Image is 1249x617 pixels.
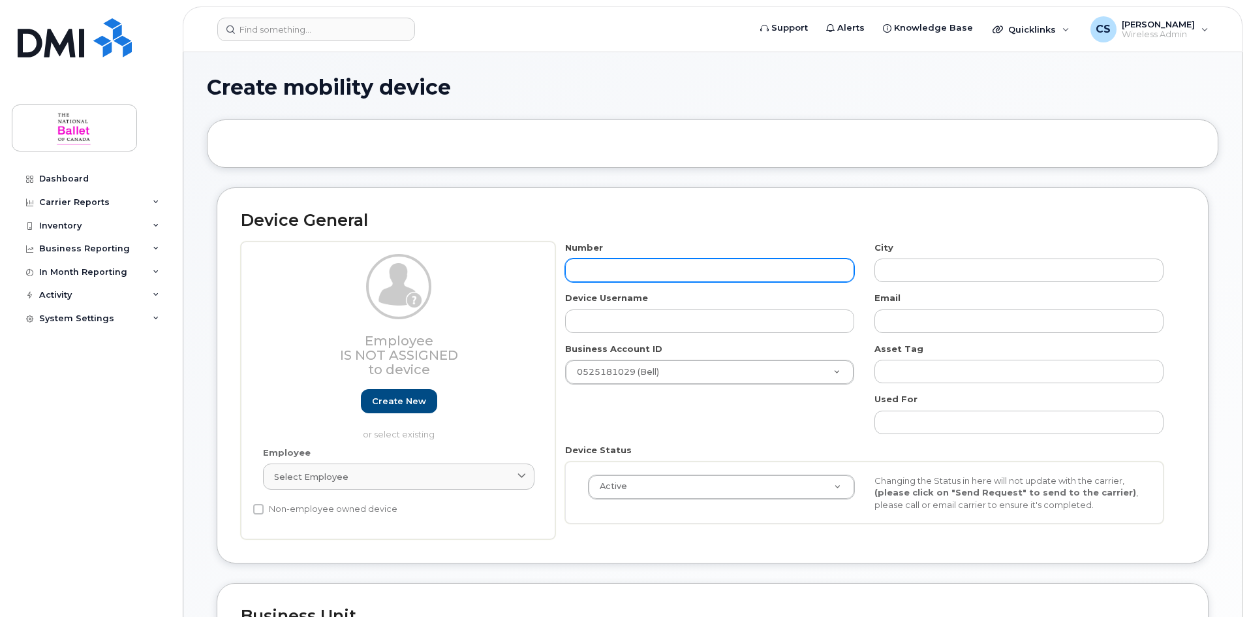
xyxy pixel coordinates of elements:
[263,428,534,441] p: or select existing
[368,362,430,377] span: to device
[361,389,437,413] a: Create new
[589,475,854,499] a: Active
[207,76,1218,99] h1: Create mobility device
[253,504,264,514] input: Non-employee owned device
[569,366,659,378] span: 0525181029 (Bell)
[874,242,893,254] label: City
[874,292,901,304] label: Email
[263,464,534,490] a: Select employee
[874,393,917,405] label: Used For
[874,343,923,355] label: Asset Tag
[565,292,648,304] label: Device Username
[340,347,458,363] span: Is not assigned
[865,475,1151,511] div: Changing the Status in here will not update with the carrier, , please call or email carrier to e...
[592,481,627,492] span: Active
[253,501,397,517] label: Non-employee owned device
[874,487,1136,498] strong: (please click on "Send Request" to send to the carrier)
[565,444,632,456] label: Device Status
[263,334,534,377] h3: Employee
[565,242,603,254] label: Number
[274,471,348,483] span: Select employee
[263,447,311,459] label: Employee
[241,212,1184,230] h2: Device General
[566,360,854,384] a: 0525181029 (Bell)
[565,343,662,355] label: Business Account ID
